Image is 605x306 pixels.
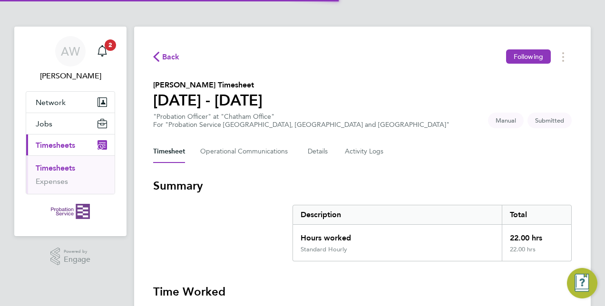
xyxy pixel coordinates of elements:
[105,39,116,51] span: 2
[36,141,75,150] span: Timesheets
[567,268,597,298] button: Engage Resource Center
[26,134,115,155] button: Timesheets
[153,140,185,163] button: Timesheet
[308,140,330,163] button: Details
[200,140,293,163] button: Operational Communications
[502,246,571,261] div: 22.00 hrs
[36,177,68,186] a: Expenses
[26,204,115,219] a: Go to home page
[50,248,91,266] a: Powered byEngage
[26,155,115,194] div: Timesheets
[26,113,115,134] button: Jobs
[153,113,449,129] div: "Probation Officer" at "Chatham Office"
[514,52,543,61] span: Following
[506,49,551,64] button: Following
[527,113,572,128] span: This timesheet is Submitted.
[153,178,572,193] h3: Summary
[153,284,572,299] h3: Time Worked
[301,246,347,253] div: Standard Hourly
[36,163,75,172] a: Timesheets
[153,79,263,91] h2: [PERSON_NAME] Timesheet
[26,36,115,82] a: AW[PERSON_NAME]
[555,49,572,64] button: Timesheets Menu
[153,91,263,110] h1: [DATE] - [DATE]
[14,27,127,236] nav: Main navigation
[502,225,571,246] div: 22.00 hrs
[345,140,385,163] button: Activity Logs
[293,205,572,261] div: Summary
[93,36,112,67] a: 2
[153,51,180,63] button: Back
[36,119,52,128] span: Jobs
[61,45,80,57] span: AW
[26,70,115,82] span: Andrew Wood
[293,205,502,224] div: Description
[51,204,89,219] img: probationservice-logo-retina.png
[64,248,90,256] span: Powered by
[293,225,502,246] div: Hours worked
[36,98,66,107] span: Network
[26,92,115,113] button: Network
[488,113,524,128] span: This timesheet was manually created.
[64,256,90,264] span: Engage
[502,205,571,224] div: Total
[162,51,180,63] span: Back
[153,121,449,129] div: For "Probation Service [GEOGRAPHIC_DATA], [GEOGRAPHIC_DATA] and [GEOGRAPHIC_DATA]"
